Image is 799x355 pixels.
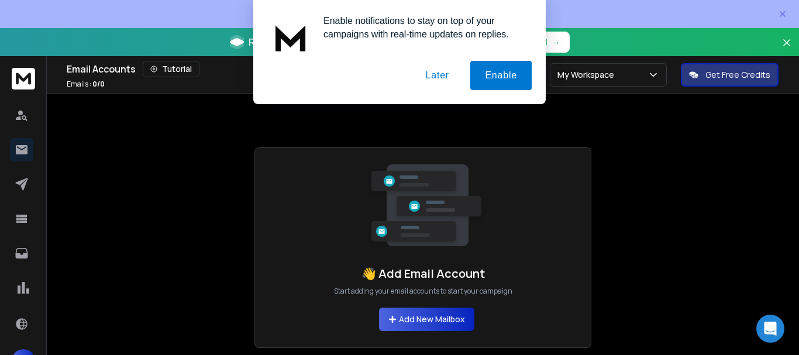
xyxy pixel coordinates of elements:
[756,315,784,343] div: Open Intercom Messenger
[411,61,463,90] button: Later
[470,61,532,90] button: Enable
[314,14,532,41] div: Enable notifications to stay on top of your campaigns with real-time updates on replies.
[379,308,474,331] button: Add New Mailbox
[334,287,512,296] p: Start adding your email accounts to start your campaign
[267,14,314,61] img: notification icon
[361,266,485,282] h1: 👋 Add Email Account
